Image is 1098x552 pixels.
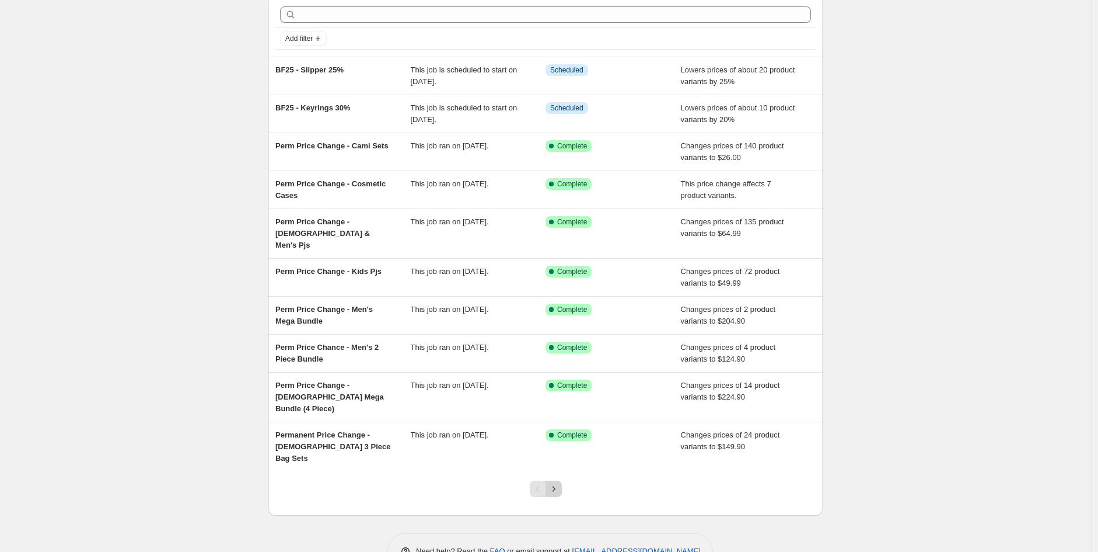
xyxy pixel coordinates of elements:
[681,431,780,451] span: Changes prices of 24 product variants to $149.90
[411,65,517,86] span: This job is scheduled to start on [DATE].
[275,217,370,249] span: Perm Price Change - [DEMOGRAPHIC_DATA] & Men's Pjs
[530,481,562,497] nav: Pagination
[557,179,587,189] span: Complete
[681,305,776,325] span: Changes prices of 2 product variants to $204.90
[285,34,313,43] span: Add filter
[275,141,389,150] span: Perm Price Change - Cami Sets
[557,431,587,440] span: Complete
[411,343,489,352] span: This job ran on [DATE].
[545,481,562,497] button: Next
[411,179,489,188] span: This job ran on [DATE].
[681,217,784,238] span: Changes prices of 135 product variants to $64.99
[411,267,489,276] span: This job ran on [DATE].
[681,179,771,200] span: This price change affects 7 product variants.
[275,305,373,325] span: Perm Price Change - Men's Mega Bundle
[275,381,384,413] span: Perm Price Change - [DEMOGRAPHIC_DATA] Mega Bundle (4 Piece)
[550,65,583,75] span: Scheduled
[557,141,587,151] span: Complete
[681,381,780,401] span: Changes prices of 14 product variants to $224.90
[411,305,489,314] span: This job ran on [DATE].
[681,65,795,86] span: Lowers prices of about 20 product variants by 25%
[275,267,382,276] span: Perm Price Change - Kids Pjs
[681,103,795,124] span: Lowers prices of about 10 product variants by 20%
[275,431,390,463] span: Permanent Price Change - [DEMOGRAPHIC_DATA] 3 Piece Bag Sets
[681,343,776,363] span: Changes prices of 4 product variants to $124.90
[411,217,489,226] span: This job ran on [DATE].
[411,103,517,124] span: This job is scheduled to start on [DATE].
[557,305,587,314] span: Complete
[557,343,587,352] span: Complete
[550,103,583,113] span: Scheduled
[411,381,489,390] span: This job ran on [DATE].
[275,179,386,200] span: Perm Price Change - Cosmetic Cases
[275,65,344,74] span: BF25 - Slipper 25%
[557,381,587,390] span: Complete
[275,103,351,112] span: BF25 - Keyrings 30%
[411,141,489,150] span: This job ran on [DATE].
[275,343,379,363] span: Perm Price Chance - Men's 2 Piece Bundle
[557,217,587,227] span: Complete
[681,141,784,162] span: Changes prices of 140 product variants to $26.00
[681,267,780,287] span: Changes prices of 72 product variants to $49.99
[411,431,489,439] span: This job ran on [DATE].
[557,267,587,276] span: Complete
[280,32,327,46] button: Add filter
